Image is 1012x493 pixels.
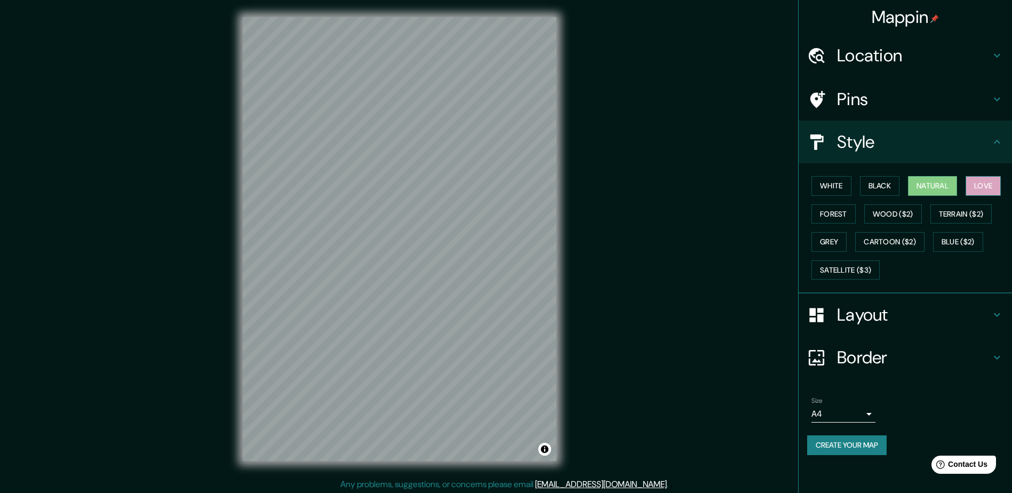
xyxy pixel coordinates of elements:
div: . [668,478,670,491]
div: Border [799,336,1012,379]
h4: Border [837,347,991,368]
a: [EMAIL_ADDRESS][DOMAIN_NAME] [535,479,667,490]
div: Location [799,34,1012,77]
img: pin-icon.png [930,14,939,23]
div: A4 [811,405,875,423]
canvas: Map [243,17,556,461]
button: Grey [811,232,847,252]
button: Forest [811,204,856,224]
div: Layout [799,293,1012,336]
iframe: Help widget launcher [917,451,1000,481]
button: Black [860,176,900,196]
button: Love [966,176,1001,196]
button: Natural [908,176,957,196]
button: Blue ($2) [933,232,983,252]
button: Wood ($2) [864,204,922,224]
h4: Layout [837,304,991,325]
h4: Mappin [872,6,939,28]
button: Toggle attribution [538,443,551,456]
h4: Pins [837,89,991,110]
button: Create your map [807,435,887,455]
button: Terrain ($2) [930,204,992,224]
p: Any problems, suggestions, or concerns please email . [340,478,668,491]
div: . [670,478,672,491]
button: Cartoon ($2) [855,232,925,252]
h4: Style [837,131,991,153]
button: Satellite ($3) [811,260,880,280]
label: Size [811,396,823,405]
h4: Location [837,45,991,66]
div: Pins [799,78,1012,121]
button: White [811,176,851,196]
div: Style [799,121,1012,163]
